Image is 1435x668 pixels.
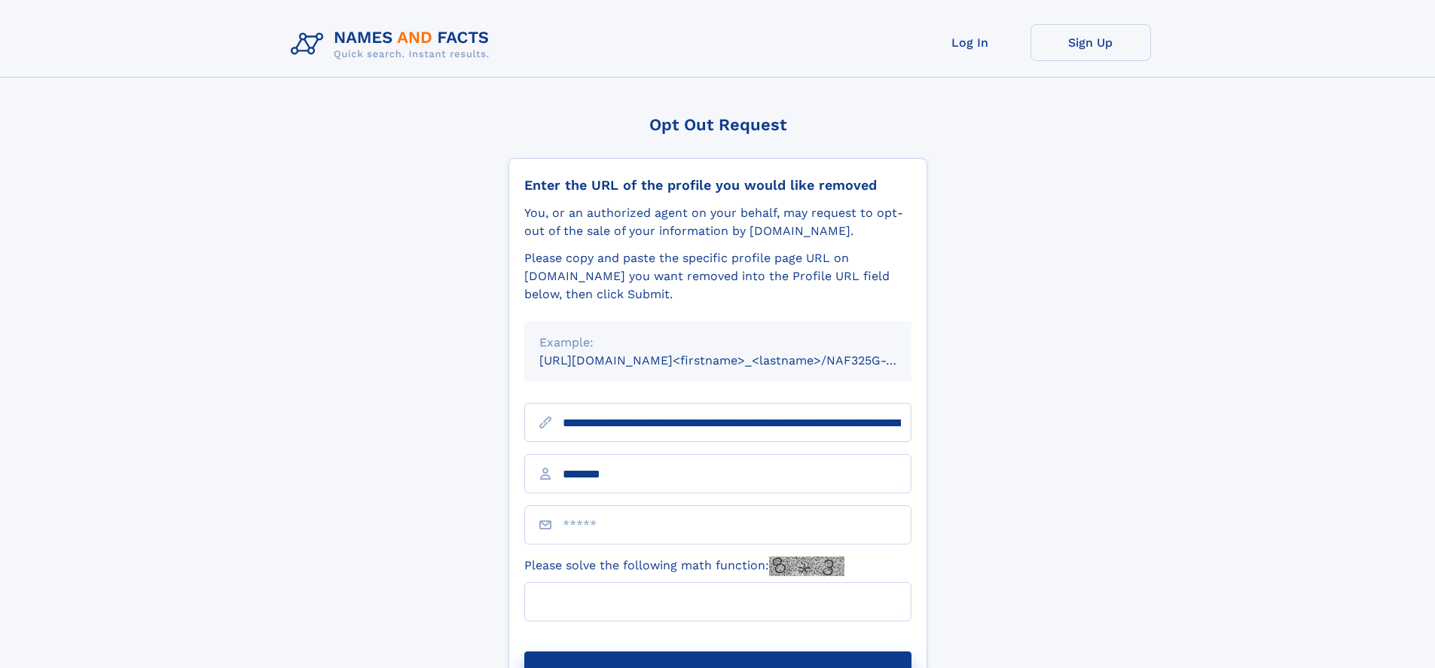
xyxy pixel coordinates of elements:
small: [URL][DOMAIN_NAME]<firstname>_<lastname>/NAF325G-xxxxxxxx [539,353,940,368]
img: Logo Names and Facts [285,24,502,65]
a: Sign Up [1030,24,1151,61]
div: Please copy and paste the specific profile page URL on [DOMAIN_NAME] you want removed into the Pr... [524,249,911,303]
a: Log In [910,24,1030,61]
div: Enter the URL of the profile you would like removed [524,177,911,194]
div: Opt Out Request [508,115,927,134]
label: Please solve the following math function: [524,557,844,576]
div: You, or an authorized agent on your behalf, may request to opt-out of the sale of your informatio... [524,204,911,240]
div: Example: [539,334,896,352]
